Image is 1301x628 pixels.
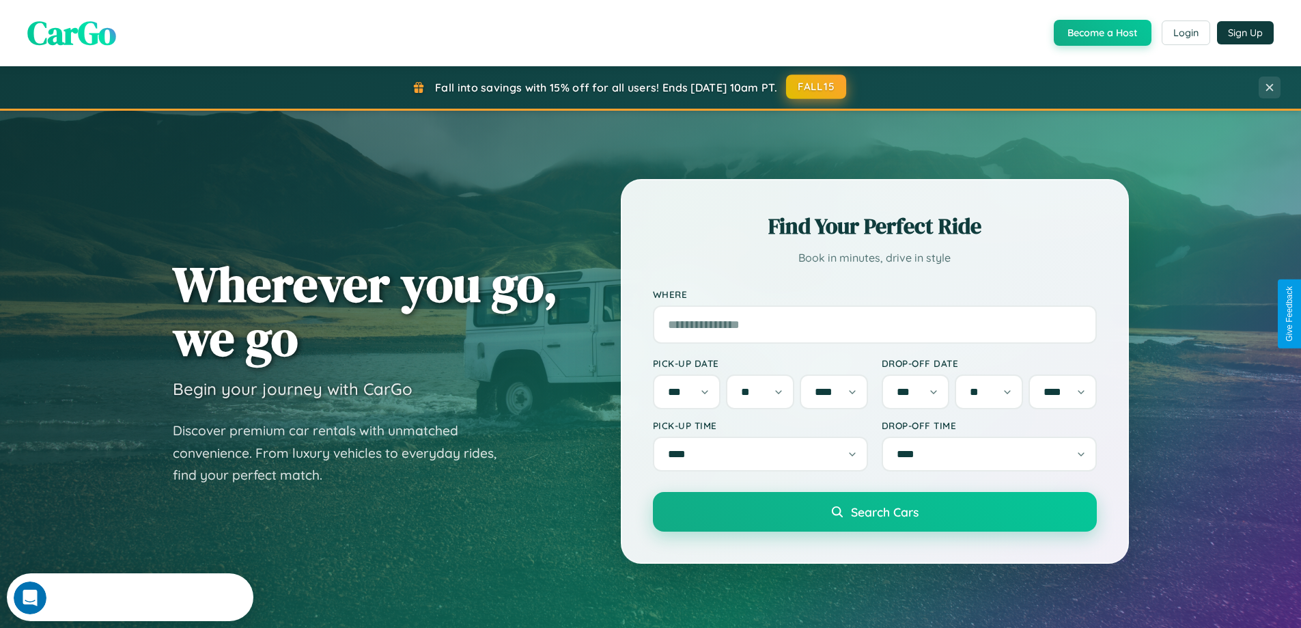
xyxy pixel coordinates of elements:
h3: Begin your journey with CarGo [173,379,412,399]
p: Discover premium car rentals with unmatched convenience. From luxury vehicles to everyday rides, ... [173,420,514,487]
span: Search Cars [851,504,919,519]
button: Search Cars [653,492,1097,532]
iframe: Intercom live chat [14,582,46,614]
button: Become a Host [1054,20,1151,46]
span: CarGo [27,10,116,55]
div: Give Feedback [1285,286,1294,342]
h2: Find Your Perfect Ride [653,211,1097,241]
button: Sign Up [1217,21,1274,44]
span: Fall into savings with 15% off for all users! Ends [DATE] 10am PT. [435,81,777,94]
button: Login [1162,21,1210,45]
h1: Wherever you go, we go [173,257,558,365]
label: Pick-up Date [653,357,868,369]
label: Pick-up Time [653,420,868,431]
label: Drop-off Date [882,357,1097,369]
p: Book in minutes, drive in style [653,248,1097,268]
iframe: Intercom live chat discovery launcher [7,573,253,621]
label: Where [653,288,1097,300]
label: Drop-off Time [882,420,1097,431]
button: FALL15 [786,74,846,99]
